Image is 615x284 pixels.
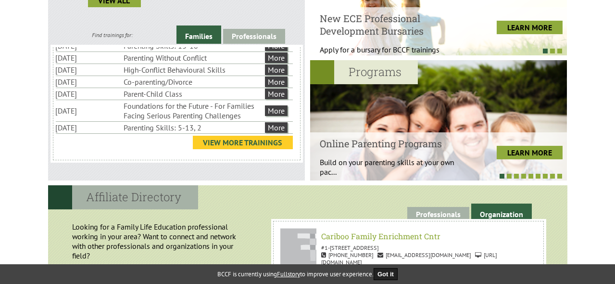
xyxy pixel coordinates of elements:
li: [DATE] [56,88,122,100]
a: Professionals [223,29,285,44]
h2: Programs [310,60,418,84]
div: Find trainings for: [48,31,176,39]
a: Organization [471,204,532,222]
a: More [265,77,288,87]
li: Parenting Without Conflict [124,52,264,64]
p: Build on your parenting skills at your own pac... [320,157,464,177]
li: [DATE] [56,64,122,76]
h4: New ECE Professional Development Bursaries [320,12,464,37]
li: Foundations for the Future - For Families Facing Serious Parenting Challenges [124,100,264,121]
h6: Cariboo Family Enrichment Cntr [283,231,534,241]
p: #1-[STREET_ADDRESS] [280,244,537,251]
h2: Affiliate Directory [48,185,198,209]
li: Parent-Child Class [124,88,264,100]
a: Fullstory [277,270,300,278]
button: Got it [374,268,398,280]
a: Professionals [407,207,469,222]
a: More [265,65,288,75]
a: More [265,52,288,63]
a: More [265,89,288,99]
span: [PHONE_NUMBER] [321,251,374,258]
li: [DATE] [56,122,122,133]
p: Apply for a bursary for BCCF trainings West... [320,45,464,64]
a: More [265,122,288,133]
a: Families [176,26,221,44]
span: [URL][DOMAIN_NAME] [321,251,497,266]
p: Looking for a Family Life Education professional working in your area? Want to connect and networ... [53,217,266,265]
li: [DATE] [56,76,122,88]
li: [DATE] [56,52,122,64]
li: Parenting Skills: 5-13, 2 [124,122,264,133]
a: More [265,105,288,116]
a: View More Trainings [193,136,293,149]
li: [DATE] [56,105,122,116]
li: High-Conflict Behavioural Skills [124,64,264,76]
a: LEARN MORE [497,146,563,159]
a: Cariboo Family Enrichment Cntr Jess Fraser Cariboo Family Enrichment Cntr #1-[STREET_ADDRESS] [PH... [276,223,541,274]
a: LEARN MORE [497,21,563,34]
h4: Online Parenting Programs [320,137,464,150]
span: [EMAIL_ADDRESS][DOMAIN_NAME] [377,251,471,258]
img: Cariboo Family Enrichment Cntr Jess Fraser [280,228,345,264]
li: Co-parenting/Divorce [124,76,264,88]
